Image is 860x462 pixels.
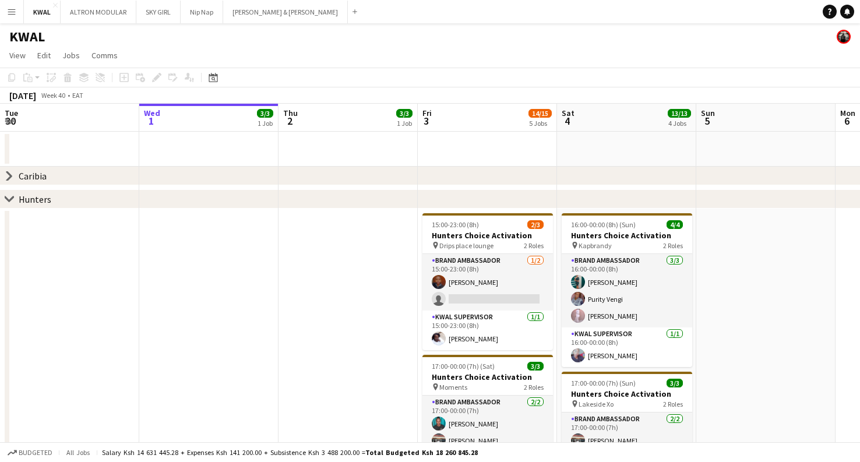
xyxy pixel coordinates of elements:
[64,448,92,457] span: All jobs
[579,241,612,250] span: Kapbrandy
[439,241,494,250] span: Drips place lounge
[87,48,122,63] a: Comms
[527,362,544,371] span: 3/3
[422,230,553,241] h3: Hunters Choice Activation
[571,220,636,229] span: 16:00-00:00 (8h) (Sun)
[528,109,552,118] span: 14/15
[62,50,80,61] span: Jobs
[19,449,52,457] span: Budgeted
[58,48,84,63] a: Jobs
[837,30,851,44] app-user-avatar: simon yonni
[422,108,432,118] span: Fri
[61,1,136,23] button: ALTRON MODULAR
[37,50,51,61] span: Edit
[571,379,636,387] span: 17:00-00:00 (7h) (Sun)
[668,119,690,128] div: 4 Jobs
[562,230,692,241] h3: Hunters Choice Activation
[72,91,83,100] div: EAT
[9,28,45,45] h1: KWAL
[667,220,683,229] span: 4/4
[19,193,51,205] div: Hunters
[257,109,273,118] span: 3/3
[223,1,348,23] button: [PERSON_NAME] & [PERSON_NAME]
[432,362,495,371] span: 17:00-00:00 (7h) (Sat)
[181,1,223,23] button: Nip Nap
[840,108,855,118] span: Mon
[38,91,68,100] span: Week 40
[142,114,160,128] span: 1
[24,1,61,23] button: KWAL
[102,448,478,457] div: Salary Ksh 14 631 445.28 + Expenses Ksh 141 200.00 + Subsistence Ksh 3 488 200.00 =
[663,400,683,408] span: 2 Roles
[281,114,298,128] span: 2
[422,213,553,350] app-job-card: 15:00-23:00 (8h)2/3Hunters Choice Activation Drips place lounge2 RolesBrand Ambassador1/215:00-23...
[524,383,544,392] span: 2 Roles
[422,311,553,350] app-card-role: KWAL SUPERVISOR1/115:00-23:00 (8h)[PERSON_NAME]
[668,109,691,118] span: 13/13
[701,108,715,118] span: Sun
[439,383,467,392] span: Moments
[560,114,574,128] span: 4
[562,213,692,367] app-job-card: 16:00-00:00 (8h) (Sun)4/4Hunters Choice Activation Kapbrandy2 RolesBrand Ambassador3/316:00-00:00...
[397,119,412,128] div: 1 Job
[258,119,273,128] div: 1 Job
[422,396,553,452] app-card-role: Brand Ambassador2/217:00-00:00 (7h)[PERSON_NAME][PERSON_NAME]
[432,220,479,229] span: 15:00-23:00 (8h)
[33,48,55,63] a: Edit
[365,448,478,457] span: Total Budgeted Ksh 18 260 845.28
[9,90,36,101] div: [DATE]
[422,372,553,382] h3: Hunters Choice Activation
[527,220,544,229] span: 2/3
[19,170,47,182] div: Caribia
[283,108,298,118] span: Thu
[421,114,432,128] span: 3
[9,50,26,61] span: View
[562,254,692,327] app-card-role: Brand Ambassador3/316:00-00:00 (8h)[PERSON_NAME]Purity Vengi[PERSON_NAME]
[144,108,160,118] span: Wed
[579,400,614,408] span: Lakeside Xo
[838,114,855,128] span: 6
[6,446,54,459] button: Budgeted
[396,109,413,118] span: 3/3
[136,1,181,23] button: SKY GIRL
[5,48,30,63] a: View
[562,108,574,118] span: Sat
[529,119,551,128] div: 5 Jobs
[524,241,544,250] span: 2 Roles
[5,108,18,118] span: Tue
[667,379,683,387] span: 3/3
[91,50,118,61] span: Comms
[699,114,715,128] span: 5
[663,241,683,250] span: 2 Roles
[3,114,18,128] span: 30
[422,254,553,311] app-card-role: Brand Ambassador1/215:00-23:00 (8h)[PERSON_NAME]
[562,327,692,367] app-card-role: KWAL SUPERVISOR1/116:00-00:00 (8h)[PERSON_NAME]
[562,389,692,399] h3: Hunters Choice Activation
